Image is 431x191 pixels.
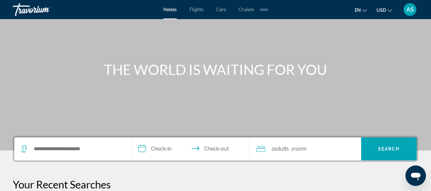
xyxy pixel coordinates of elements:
span: AS [406,6,414,13]
button: Change currency [376,5,392,15]
span: Adults [274,146,289,152]
button: Check in and out dates [132,137,250,160]
button: Change language [355,5,367,15]
a: Travorium [13,1,77,18]
div: Search widget [14,137,417,160]
span: USD [376,8,386,13]
button: Travelers: 2 adults, 0 children [250,137,361,160]
span: en [355,8,361,13]
button: Extra navigation items [260,4,268,15]
button: Search [361,137,417,160]
h1: THE WORLD IS WAITING FOR YOU [96,61,335,78]
a: Flights [189,7,204,12]
span: , 1 [289,144,307,153]
a: Cruises [239,7,254,12]
span: Room [294,146,307,152]
p: Your Recent Searches [13,178,418,191]
a: Cars [216,7,226,12]
button: User Menu [402,3,418,16]
a: Hotels [163,7,177,12]
span: 2 [271,144,289,153]
iframe: Button to launch messaging window [405,165,426,186]
span: Search [378,146,400,151]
